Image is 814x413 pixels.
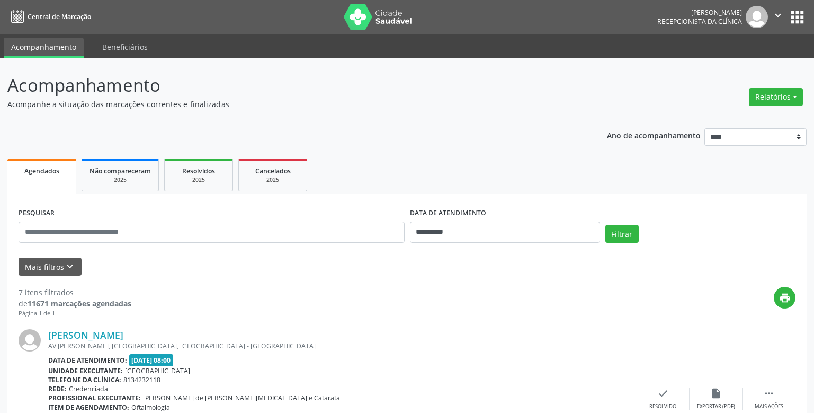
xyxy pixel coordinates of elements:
span: Oftalmologia [131,403,170,412]
div: [PERSON_NAME] [657,8,742,17]
i:  [763,388,775,399]
button: print [774,287,795,309]
button: Mais filtroskeyboard_arrow_down [19,258,82,276]
i: check [657,388,669,399]
div: 7 itens filtrados [19,287,131,298]
button: Relatórios [749,88,803,106]
span: Recepcionista da clínica [657,17,742,26]
p: Ano de acompanhamento [607,128,701,142]
div: de [19,298,131,309]
button: apps [788,8,807,27]
strong: 11671 marcações agendadas [28,298,131,309]
i: keyboard_arrow_down [64,261,76,273]
div: Resolvido [649,403,676,410]
div: 2025 [90,176,151,184]
i: print [779,292,791,304]
i: insert_drive_file [710,388,722,399]
img: img [746,6,768,28]
span: 8134232118 [123,375,160,384]
label: DATA DE ATENDIMENTO [410,205,486,222]
label: PESQUISAR [19,205,55,222]
img: img [19,329,41,352]
span: [GEOGRAPHIC_DATA] [125,366,190,375]
span: [DATE] 08:00 [129,354,174,366]
span: Cancelados [255,166,291,175]
div: AV [PERSON_NAME], [GEOGRAPHIC_DATA], [GEOGRAPHIC_DATA] - [GEOGRAPHIC_DATA] [48,341,637,350]
a: [PERSON_NAME] [48,329,123,341]
p: Acompanhamento [7,72,567,99]
div: Página 1 de 1 [19,309,131,318]
button:  [768,6,788,28]
span: Resolvidos [182,166,215,175]
span: Central de Marcação [28,12,91,21]
div: 2025 [172,176,225,184]
b: Telefone da clínica: [48,375,121,384]
span: [PERSON_NAME] de [PERSON_NAME][MEDICAL_DATA] e Catarata [143,393,340,402]
b: Item de agendamento: [48,403,129,412]
span: Agendados [24,166,59,175]
div: Mais ações [755,403,783,410]
a: Central de Marcação [7,8,91,25]
div: 2025 [246,176,299,184]
b: Unidade executante: [48,366,123,375]
a: Acompanhamento [4,38,84,58]
span: Não compareceram [90,166,151,175]
a: Beneficiários [95,38,155,56]
p: Acompanhe a situação das marcações correntes e finalizadas [7,99,567,110]
span: Credenciada [69,384,108,393]
b: Data de atendimento: [48,356,127,365]
i:  [772,10,784,21]
b: Rede: [48,384,67,393]
button: Filtrar [605,225,639,243]
b: Profissional executante: [48,393,141,402]
div: Exportar (PDF) [697,403,735,410]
